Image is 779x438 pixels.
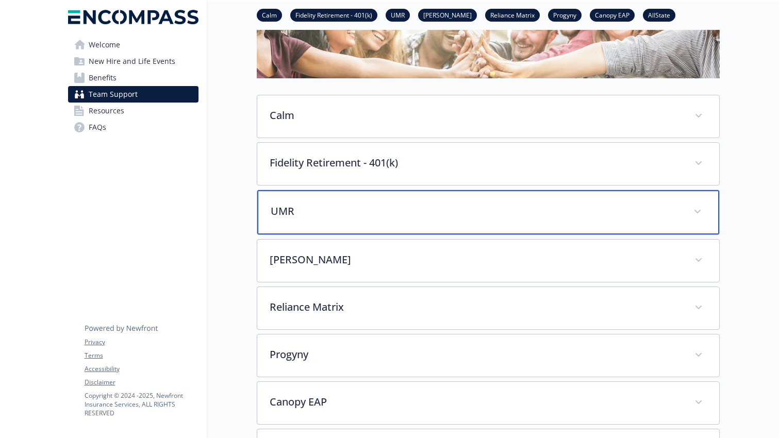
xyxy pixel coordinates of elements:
[89,103,124,119] span: Resources
[257,287,719,329] div: Reliance Matrix
[89,86,138,103] span: Team Support
[89,37,120,53] span: Welcome
[68,86,198,103] a: Team Support
[68,37,198,53] a: Welcome
[271,204,681,219] p: UMR
[257,240,719,282] div: [PERSON_NAME]
[85,338,198,347] a: Privacy
[68,53,198,70] a: New Hire and Life Events
[270,252,682,267] p: [PERSON_NAME]
[257,143,719,185] div: Fidelity Retirement - 401(k)
[590,10,635,20] a: Canopy EAP
[257,334,719,377] div: Progyny
[257,10,282,20] a: Calm
[89,70,117,86] span: Benefits
[548,10,582,20] a: Progyny
[68,70,198,86] a: Benefits
[257,190,719,234] div: UMR
[418,10,477,20] a: [PERSON_NAME]
[68,119,198,136] a: FAQs
[257,95,719,138] div: Calm
[89,53,175,70] span: New Hire and Life Events
[89,119,106,136] span: FAQs
[270,155,682,171] p: Fidelity Retirement - 401(k)
[290,10,377,20] a: Fidelity Retirement - 401(k)
[85,364,198,374] a: Accessibility
[270,299,682,315] p: Reliance Matrix
[85,378,198,387] a: Disclaimer
[270,108,682,123] p: Calm
[485,10,540,20] a: Reliance Matrix
[386,10,410,20] a: UMR
[270,394,682,410] p: Canopy EAP
[257,382,719,424] div: Canopy EAP
[85,351,198,360] a: Terms
[270,347,682,362] p: Progyny
[85,391,198,417] p: Copyright © 2024 - 2025 , Newfront Insurance Services, ALL RIGHTS RESERVED
[68,103,198,119] a: Resources
[643,10,675,20] a: AllState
